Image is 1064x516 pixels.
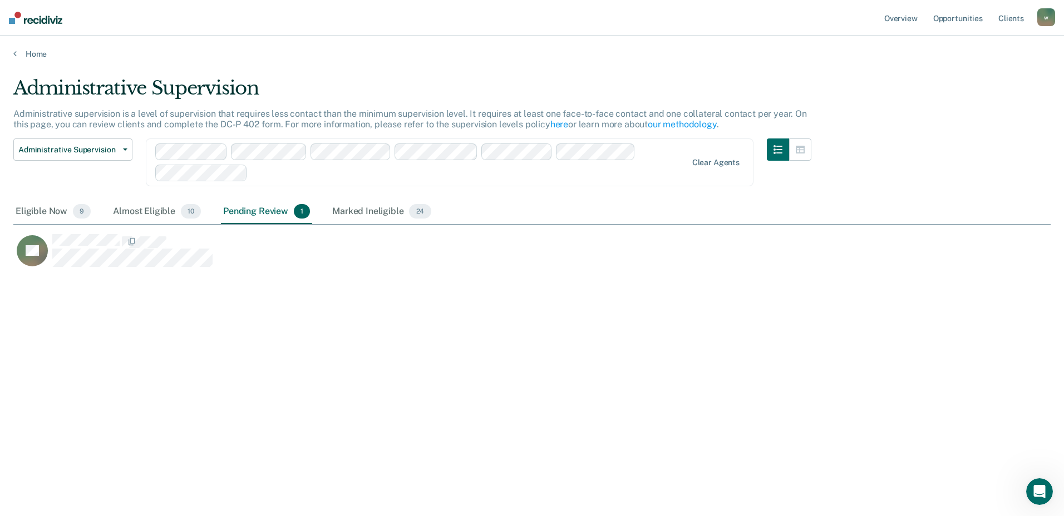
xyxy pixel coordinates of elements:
iframe: Intercom live chat [1026,478,1053,505]
div: Almost Eligible10 [111,200,203,224]
span: 1 [294,204,310,219]
span: 10 [181,204,201,219]
div: Marked Ineligible24 [330,200,433,224]
button: w [1037,8,1055,26]
a: our methodology [648,119,717,130]
img: Recidiviz [9,12,62,24]
span: 9 [73,204,91,219]
div: CaseloadOpportunityCell-017FO [13,234,921,278]
a: Home [13,49,1051,59]
span: Administrative Supervision [18,145,119,155]
div: Administrative Supervision [13,77,811,108]
div: Eligible Now9 [13,200,93,224]
div: Clear agents [692,158,740,167]
span: 24 [409,204,431,219]
button: Administrative Supervision [13,138,132,161]
a: here [550,119,568,130]
div: Pending Review1 [221,200,312,224]
p: Administrative supervision is a level of supervision that requires less contact than the minimum ... [13,108,807,130]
